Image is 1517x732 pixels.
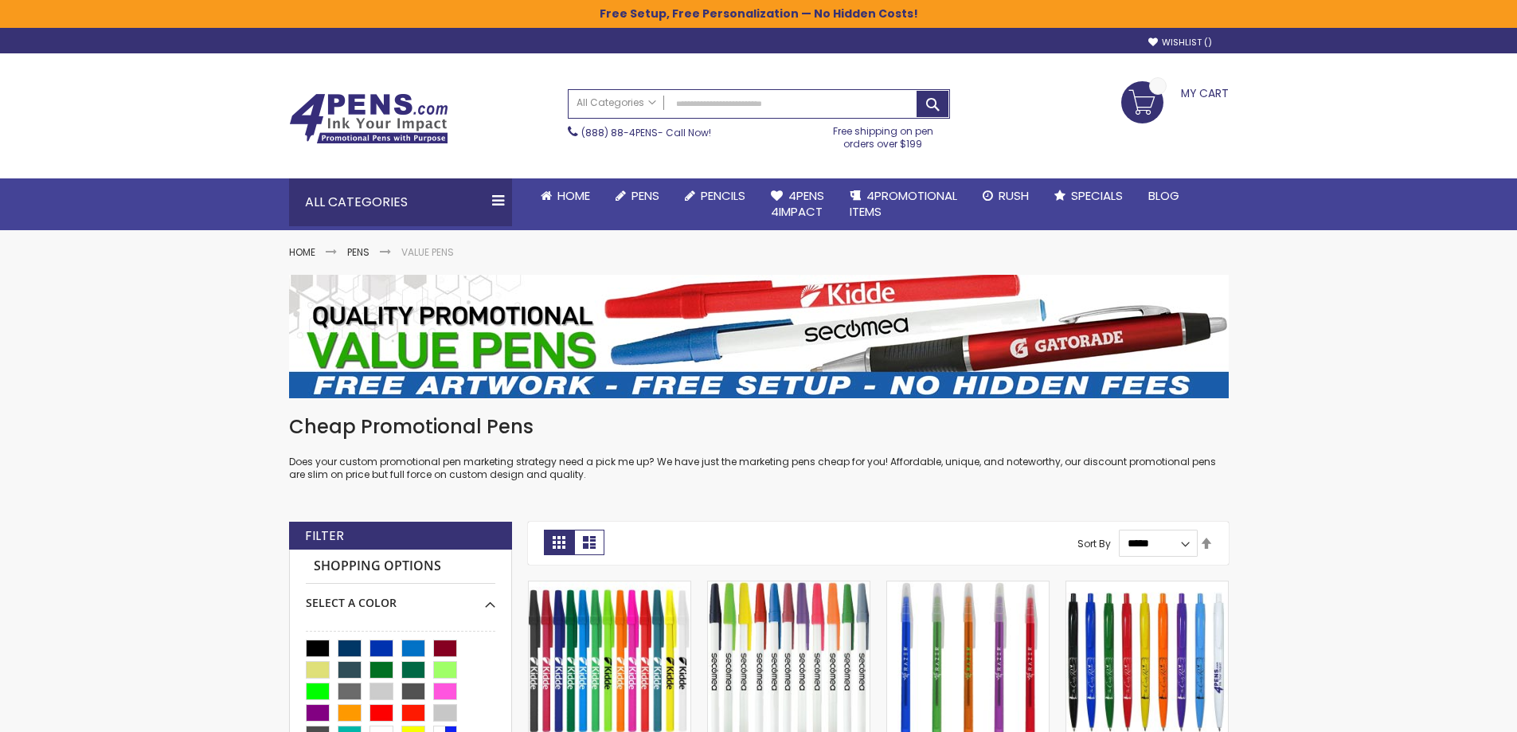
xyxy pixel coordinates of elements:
span: 4PROMOTIONAL ITEMS [850,187,957,220]
a: Specials [1042,178,1136,213]
div: Free shipping on pen orders over $199 [816,119,950,151]
strong: Filter [305,527,344,545]
span: All Categories [577,96,656,109]
a: (888) 88-4PENS [581,126,658,139]
div: All Categories [289,178,512,226]
strong: Shopping Options [306,550,495,584]
span: - Call Now! [581,126,711,139]
span: Blog [1148,187,1179,204]
a: Pens [347,245,369,259]
span: 4Pens 4impact [771,187,824,220]
span: Rush [999,187,1029,204]
a: Home [289,245,315,259]
a: Belfast Translucent Value Stick Pen [887,581,1049,594]
a: Custom Cambria Plastic Retractable Ballpoint Pen - Monochromatic Body Color [1066,581,1228,594]
a: All Categories [569,90,664,116]
a: 4Pens4impact [758,178,837,230]
strong: Grid [544,530,574,555]
a: Home [528,178,603,213]
h1: Cheap Promotional Pens [289,414,1229,440]
a: Pencils [672,178,758,213]
a: Belfast B Value Stick Pen [529,581,690,594]
div: Does your custom promotional pen marketing strategy need a pick me up? We have just the marketing... [289,414,1229,482]
label: Sort By [1077,536,1111,550]
a: Rush [970,178,1042,213]
img: Value Pens [289,275,1229,398]
img: 4Pens Custom Pens and Promotional Products [289,93,448,144]
a: Pens [603,178,672,213]
div: Select A Color [306,584,495,611]
span: Pens [631,187,659,204]
a: Belfast Value Stick Pen [708,581,870,594]
strong: Value Pens [401,245,454,259]
span: Pencils [701,187,745,204]
a: 4PROMOTIONALITEMS [837,178,970,230]
a: Blog [1136,178,1192,213]
a: Wishlist [1148,37,1212,49]
span: Home [557,187,590,204]
span: Specials [1071,187,1123,204]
